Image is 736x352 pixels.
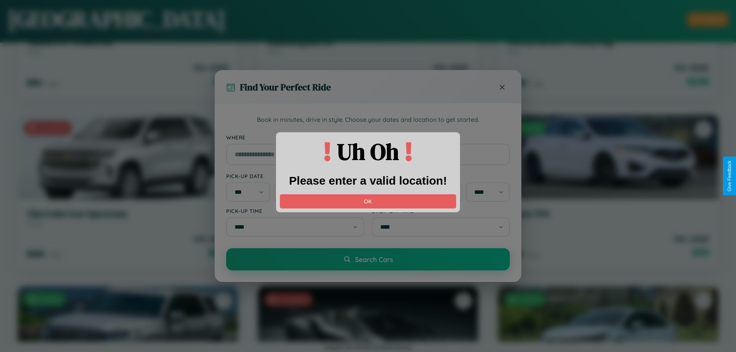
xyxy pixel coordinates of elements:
span: Search Cars [355,255,393,264]
label: Drop-off Time [372,208,510,214]
p: Book in minutes, drive in style. Choose your dates and location to get started. [226,115,510,125]
label: Drop-off Date [372,173,510,179]
h3: Find Your Perfect Ride [240,81,331,93]
label: Where [226,134,510,141]
label: Pick-up Time [226,208,364,214]
label: Pick-up Date [226,173,364,179]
